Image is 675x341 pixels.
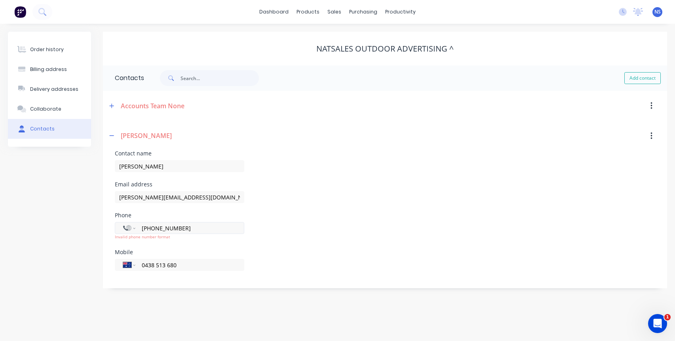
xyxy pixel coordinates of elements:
div: Natsales Outdoor Advertising ^ [316,44,454,54]
span: NS [654,8,661,15]
div: productivity [381,6,420,18]
input: Search... [181,70,259,86]
div: Delivery addresses [30,86,78,93]
div: Invalid phone number format [115,234,244,240]
button: Collaborate [8,99,91,119]
div: Contacts [30,125,55,132]
button: Delivery addresses [8,79,91,99]
div: Email address [115,182,244,187]
button: Billing address [8,59,91,79]
div: Order history [30,46,64,53]
div: Contacts [103,65,144,91]
div: Accounts Team None [121,101,184,111]
span: 1 [664,314,671,320]
div: purchasing [345,6,381,18]
iframe: Intercom live chat [648,314,667,333]
button: Add contact [624,72,661,84]
div: Mobile [115,249,244,255]
button: Contacts [8,119,91,139]
div: [PERSON_NAME] [121,131,172,140]
div: Phone [115,213,244,218]
img: Factory [14,6,26,18]
div: products [293,6,323,18]
div: Billing address [30,66,67,73]
div: Collaborate [30,105,61,113]
button: Order history [8,40,91,59]
div: Contact name [115,151,244,156]
div: sales [323,6,345,18]
a: dashboard [255,6,293,18]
